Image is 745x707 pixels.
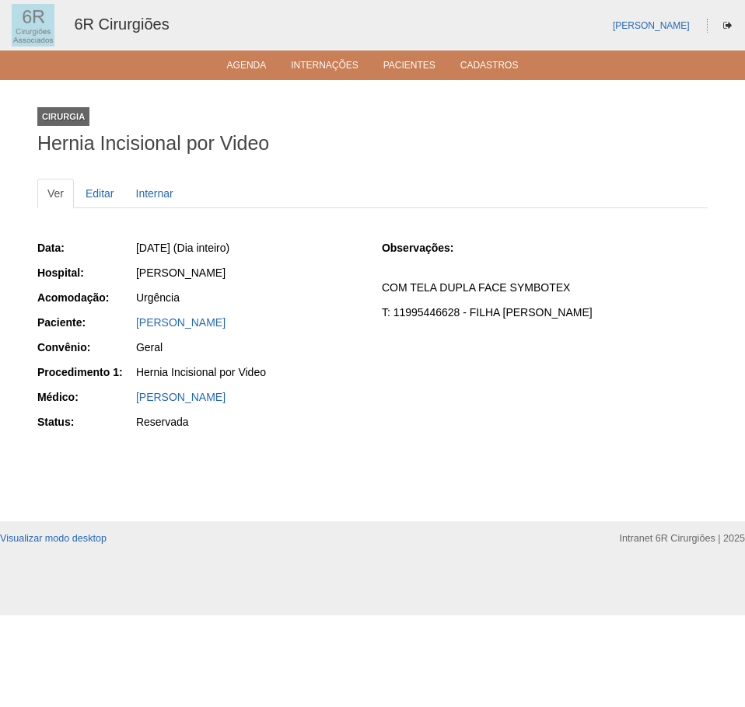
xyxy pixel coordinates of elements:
div: Paciente: [37,315,135,330]
div: Acomodação: [37,290,135,305]
a: [PERSON_NAME] [613,20,690,31]
a: Cadastros [460,60,519,75]
a: 6R Cirurgiões [74,16,169,33]
a: [PERSON_NAME] [136,316,226,329]
a: Internar [126,179,184,208]
p: T: 11995446628 - FILHA [PERSON_NAME] [382,305,708,320]
a: Ver [37,179,74,208]
div: Médico: [37,389,135,405]
a: Agenda [227,60,267,75]
div: Intranet 6R Cirurgiões | 2025 [620,531,745,546]
div: Procedimento 1: [37,364,135,380]
a: Editar [75,179,124,208]
span: [DATE] (Dia inteiro) [136,242,229,254]
div: Cirurgia [37,107,89,126]
div: Geral [136,340,363,355]
div: [PERSON_NAME] [136,265,363,280]
div: Hospital: [37,265,135,280]
div: Reservada [136,414,363,430]
div: Observações: [382,240,479,256]
div: Hernia Incisional por Video [136,364,363,380]
div: Urgência [136,290,363,305]
h1: Hernia Incisional por Video [37,134,708,153]
i: Sair [723,21,732,30]
p: COM TELA DUPLA FACE SYMBOTEX [382,280,708,295]
a: Internações [291,60,359,75]
a: [PERSON_NAME] [136,391,226,403]
div: Data: [37,240,135,256]
a: Pacientes [383,60,435,75]
div: Status: [37,414,135,430]
div: Convênio: [37,340,135,355]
